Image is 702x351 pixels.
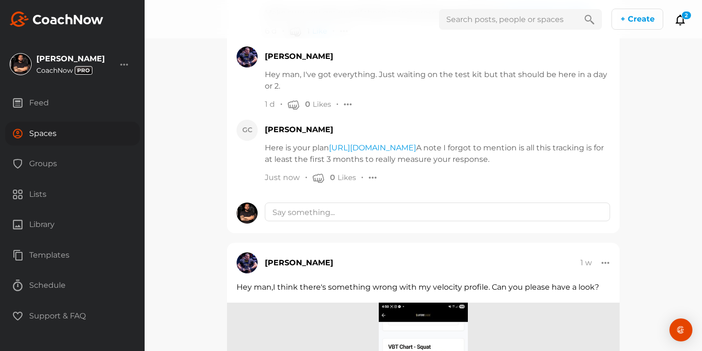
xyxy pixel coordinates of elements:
[265,142,610,165] div: Here is your plan A note I forgot to mention is all this tracking is for at least the first 3 mon...
[237,46,258,68] img: square_c8caa6773ec42aa3013b9b02aeb21552.jpg
[5,91,140,115] div: Feed
[681,11,691,20] div: 2
[10,11,103,27] img: svg+xml;base64,PHN2ZyB3aWR0aD0iMTk2IiBoZWlnaHQ9IjMyIiB2aWV3Qm94PSIwIDAgMTk2IDMyIiBmaWxsPSJub25lIi...
[313,172,335,183] button: 0
[313,100,331,109] div: Likes
[5,182,140,213] a: Lists
[265,51,333,62] div: [PERSON_NAME]
[265,69,610,92] div: Hey man, I've got everything. Just waiting on the test kit but that should be here in a day or 2.
[237,120,258,141] div: GC
[5,213,140,243] a: Library
[265,173,300,182] div: Just now
[237,252,258,273] img: square_c8caa6773ec42aa3013b9b02aeb21552.jpg
[237,282,610,293] div: Hey man,I think there's something wrong with my velocity profile. Can you please have a look?
[36,66,105,75] div: CoachNow
[5,182,140,206] div: Lists
[5,152,140,176] div: Groups
[580,258,592,268] div: 1 w
[611,9,663,30] button: + Create
[5,243,140,274] a: Templates
[5,304,140,328] div: Support & FAQ
[669,318,692,341] div: Open Intercom Messenger
[5,213,140,237] div: Library
[36,55,105,63] div: [PERSON_NAME]
[10,54,31,75] img: square_e7f1524cf1e2191e5ad752e309cfe521.jpg
[288,99,310,110] button: 0
[5,122,140,146] div: Spaces
[75,66,92,75] img: svg+xml;base64,PHN2ZyB3aWR0aD0iMzciIGhlaWdodD0iMTgiIHZpZXdCb3g9IjAgMCAzNyAxOCIgZmlsbD0ibm9uZSIgeG...
[5,152,140,182] a: Groups
[439,9,577,30] input: Search posts, people or spaces
[675,14,686,26] button: 2
[265,257,333,269] div: [PERSON_NAME]
[5,122,140,152] a: Spaces
[237,203,258,224] img: square_e7f1524cf1e2191e5ad752e309cfe521.jpg
[5,304,140,335] a: Support & FAQ
[5,273,140,297] div: Schedule
[338,173,356,182] div: Likes
[329,143,416,152] a: [URL][DOMAIN_NAME]
[265,100,275,109] div: 1 d
[265,124,333,136] div: [PERSON_NAME]
[5,243,140,267] div: Templates
[5,91,140,122] a: Feed
[330,172,335,182] div: 0
[305,99,310,109] div: 0
[5,273,140,304] a: Schedule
